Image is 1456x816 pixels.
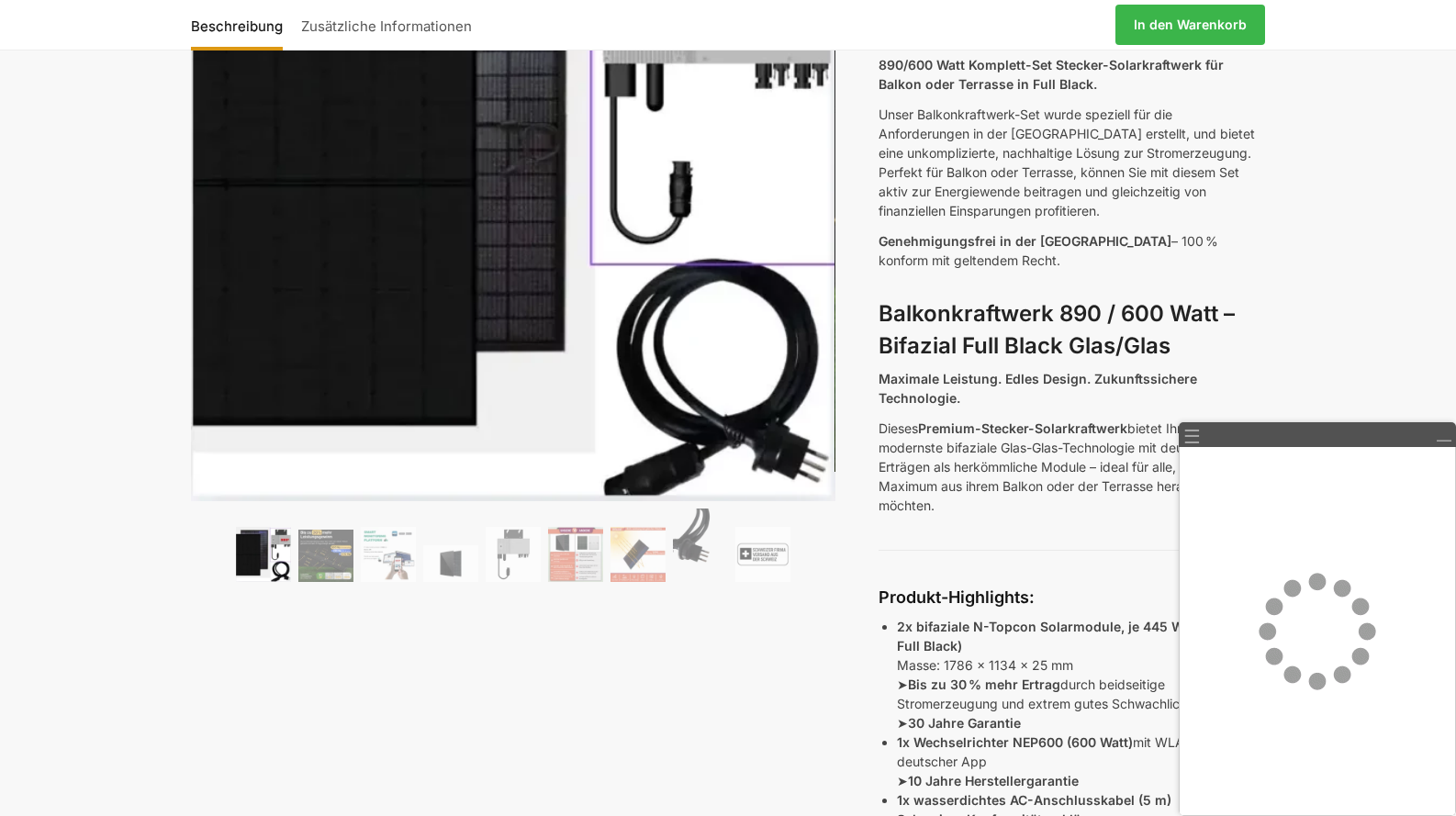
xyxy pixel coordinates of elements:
[486,527,541,582] img: Balkonkraftwerk 890/600 Watt bificial Glas/Glas – Bild 5
[879,419,1265,515] p: Dieses bietet Ihnen modernste bifaziale Glas-Glas-Technologie mit deutlich höheren Erträgen als h...
[879,105,1265,220] p: Unser Balkonkraftwerk-Set wurde speziell für die Anforderungen in der [GEOGRAPHIC_DATA] erstellt,...
[673,509,728,582] img: Anschlusskabel-3meter_schweizer-stecker
[548,527,603,582] img: Bificial im Vergleich zu billig Modulen
[1435,427,1451,443] a: Minimieren/Wiederherstellen
[423,545,478,582] img: Maysun
[1115,5,1265,45] a: In den Warenkorb
[908,676,1060,692] strong: Bis zu 30 % mehr Ertrag
[908,715,1021,731] strong: 30 Jahre Garantie
[298,530,353,582] img: Balkonkraftwerk 890/600 Watt bificial Glas/Glas – Bild 2
[897,619,1264,654] strong: 2x bifaziale N-Topcon Solarmodule, je 445 WP (Glas/Glas, Full Black)
[897,617,1265,732] p: Masse: 1786 x 1134 x 25 mm ➤ durch beidseitige Stromerzeugung und extrem gutes Schwachlichtverhal...
[292,3,481,47] a: Zusätzliche Informationen
[879,233,1171,249] span: Genehmigungsfrei in der [GEOGRAPHIC_DATA]
[236,527,291,582] img: Bificiales Hochleistungsmodul
[1183,427,1201,446] a: ☰
[735,527,790,582] img: Balkonkraftwerk 890/600 Watt bificial Glas/Glas – Bild 9
[879,371,1197,406] strong: Maximale Leistung. Edles Design. Zukunftssichere Technologie.
[361,527,416,582] img: Balkonkraftwerk 890/600 Watt bificial Glas/Glas – Bild 3
[879,233,1218,268] span: – 100 % konform mit geltendem Recht.
[879,587,1035,607] strong: Produkt-Highlights:
[610,527,666,582] img: Bificial 30 % mehr Leistung
[897,734,1133,750] strong: 1x Wechselrichter NEP600 (600 Watt)
[191,3,292,47] a: Beschreibung
[879,300,1235,359] strong: Balkonkraftwerk 890 / 600 Watt – Bifazial Full Black Glas/Glas
[879,57,1224,92] strong: 890/600 Watt Komplett-Set Stecker-Solarkraftwerk für Balkon oder Terrasse in Full Black.
[897,792,1171,808] strong: 1x wasserdichtes AC-Anschlusskabel (5 m)
[908,773,1079,788] strong: 10 Jahre Herstellergarantie
[897,732,1265,790] p: mit WLAN-Funktion & deutscher App ➤
[1180,447,1455,815] iframe: Live Hilfe
[918,420,1127,436] strong: Premium-Stecker-Solarkraftwerk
